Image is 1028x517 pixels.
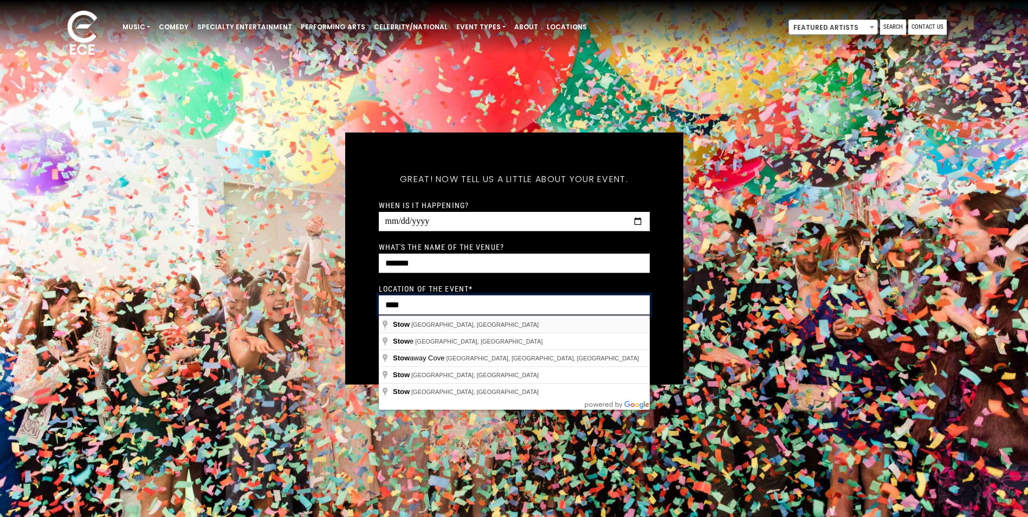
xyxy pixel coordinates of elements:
h5: Great! Now tell us a little about your event. [379,160,650,199]
span: Stow [393,354,410,362]
a: Locations [542,18,591,36]
span: Stow [393,337,410,345]
span: [GEOGRAPHIC_DATA], [GEOGRAPHIC_DATA], [GEOGRAPHIC_DATA] [446,355,639,361]
span: Stow [393,387,410,396]
span: [GEOGRAPHIC_DATA], [GEOGRAPHIC_DATA] [415,338,542,345]
a: Performing Arts [296,18,370,36]
a: Event Types [452,18,510,36]
a: Music [118,18,154,36]
a: Comedy [154,18,193,36]
a: Specialty Entertainment [193,18,296,36]
span: [GEOGRAPHIC_DATA], [GEOGRAPHIC_DATA] [411,372,539,378]
img: ece_new_logo_whitev2-1.png [55,8,109,60]
a: Celebrity/National [370,18,452,36]
label: Location of the event [379,284,473,294]
span: away Cove [393,354,446,362]
span: Featured Artists [789,20,877,35]
a: About [510,18,542,36]
span: [GEOGRAPHIC_DATA], [GEOGRAPHIC_DATA] [411,389,539,395]
span: Stow [393,320,410,328]
label: What's the name of the venue? [379,242,504,252]
label: When is it happening? [379,201,469,210]
span: Stow [393,371,410,379]
span: Featured Artists [788,20,878,35]
span: [GEOGRAPHIC_DATA], [GEOGRAPHIC_DATA] [411,321,539,328]
span: e [393,337,415,345]
a: Search [880,20,906,35]
a: Contact Us [908,20,947,35]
